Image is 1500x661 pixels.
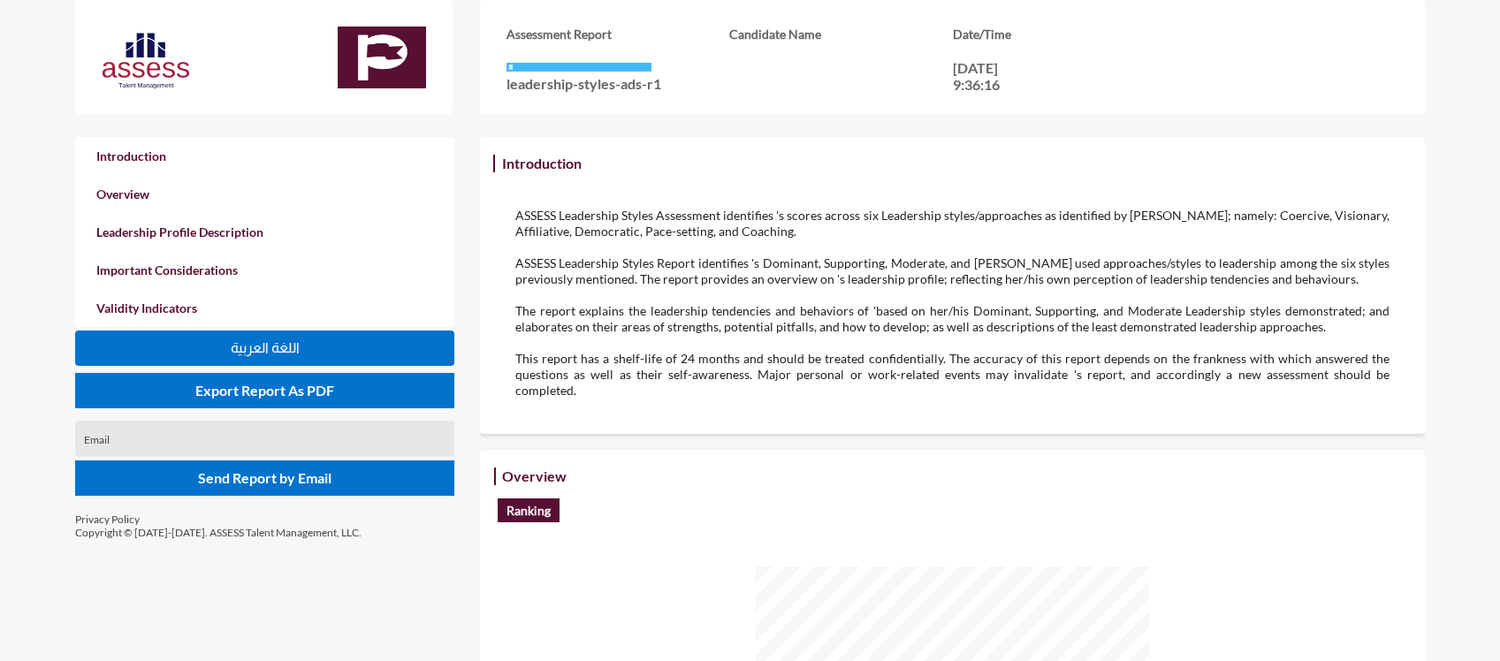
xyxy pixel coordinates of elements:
p: This report has a shelf-life of 24 months and should be treated confidentially. The accuracy of t... [515,351,1390,399]
button: Export Report As PDF [75,373,454,408]
h3: Overview [498,463,571,489]
p: Copyright © [DATE]-[DATE]. ASSESS Talent Management, LLC. [75,526,454,539]
a: Overview [75,175,454,213]
a: Validity Indicators [75,289,454,327]
button: اللغة العربية [75,330,454,366]
p: Privacy Policy [75,513,454,526]
h2: Ranking [498,498,560,522]
a: Introduction [75,137,454,175]
h3: Introduction [498,150,586,176]
span: اللغة العربية [231,340,300,355]
p: ASSESS Leadership Styles Report identifies 's Dominant, Supporting, Moderate, and [PERSON_NAME] u... [515,255,1390,287]
p: The report explains the leadership tendencies and behaviors of 'based on her/his Dominant, Suppor... [515,303,1390,335]
button: Send Report by Email [75,460,454,496]
a: Important Considerations [75,251,454,289]
h3: Date/Time [953,27,1176,42]
span: Export Report As PDF [195,382,334,399]
img: ef328bb0-bf0d-11ec-92d2-8b8e61f41bf3_Leadership%20Styles%20Assessment%20(ADS) [338,27,426,88]
p: ASSESS Leadership Styles Assessment identifies 's scores across six Leadership styles/approaches ... [515,208,1390,239]
h3: Assessment Report [506,27,729,42]
img: Assess%20new%20logo-03.svg [102,30,190,92]
h3: Candidate Name [729,27,952,42]
p: [DATE] 9:36:16 [953,59,1032,93]
a: Leadership Profile Description [75,213,454,251]
p: leadership-styles-ads-r1 [506,75,729,92]
span: Send Report by Email [198,469,331,486]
